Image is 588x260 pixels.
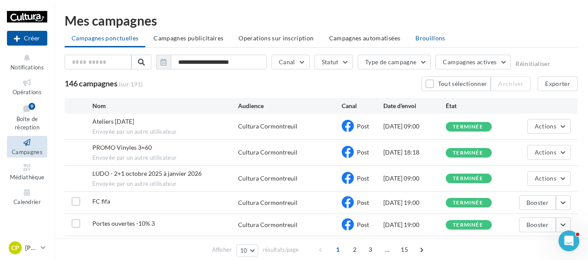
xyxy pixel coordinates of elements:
[535,174,556,182] span: Actions
[92,220,155,227] span: Portes ouvertes -10% 3
[559,230,579,251] iframe: Intercom live chat
[119,80,143,89] span: (sur 191)
[527,119,571,134] button: Actions
[238,198,297,207] div: Cultura Cormontreuil
[7,101,47,133] a: Boîte de réception9
[357,174,369,182] span: Post
[92,144,152,151] span: PROMO Vinyles 3=60
[92,128,238,136] span: Envoyée par un autre utilisateur
[7,136,47,157] a: Campagnes
[92,180,238,188] span: Envoyée par un autre utilisateur
[453,200,483,206] div: terminée
[7,51,47,72] button: Notifications
[212,246,232,254] span: Afficher
[236,244,258,257] button: 10
[11,244,19,252] span: CP
[397,243,412,257] span: 15
[446,102,508,110] div: État
[263,246,299,254] span: résultats/page
[7,31,47,46] div: Nouvelle campagne
[314,55,353,69] button: Statut
[443,58,497,66] span: Campagnes actives
[383,102,446,110] div: Date d'envoi
[238,34,314,42] span: Operations sur inscription
[92,170,202,177] span: LUDO - 2+1 octobre 2025 à janvier 2026
[535,122,556,130] span: Actions
[7,240,47,256] a: CP [PERSON_NAME]
[331,243,345,257] span: 1
[383,148,446,157] div: [DATE] 18:18
[238,148,297,157] div: Cultura Cormontreuil
[271,55,310,69] button: Canal
[538,76,578,91] button: Exporter
[342,102,383,110] div: Canal
[13,198,41,205] span: Calendrier
[383,198,446,207] div: [DATE] 19:00
[380,243,394,257] span: ...
[453,176,483,181] div: terminée
[357,122,369,130] span: Post
[7,161,47,182] a: Médiathèque
[92,118,134,125] span: Ateliers Halloween 2025
[363,243,377,257] span: 3
[527,145,571,160] button: Actions
[7,76,47,97] a: Opérations
[357,221,369,228] span: Post
[415,34,445,42] span: Brouillons
[7,31,47,46] button: Créer
[238,122,297,131] div: Cultura Cormontreuil
[453,150,483,156] div: terminée
[383,174,446,183] div: [DATE] 09:00
[65,14,578,27] div: Mes campagnes
[453,124,483,130] div: terminée
[348,243,362,257] span: 2
[10,64,44,71] span: Notifications
[65,79,118,88] span: 146 campagnes
[10,174,45,181] span: Médiathèque
[383,221,446,229] div: [DATE] 19:00
[7,186,47,207] a: Calendrier
[12,148,42,155] span: Campagnes
[238,102,342,110] div: Audience
[240,247,248,254] span: 10
[92,154,238,162] span: Envoyée par un autre utilisateur
[329,34,401,42] span: Campagnes automatisées
[435,55,511,69] button: Campagnes actives
[527,171,571,186] button: Actions
[92,197,110,205] span: FC fifa
[516,60,550,67] button: Réinitialiser
[154,34,223,42] span: Campagnes publicitaires
[25,244,37,252] p: [PERSON_NAME]
[491,76,531,91] button: Archiver
[238,174,297,183] div: Cultura Cormontreuil
[29,103,35,110] div: 9
[358,55,431,69] button: Type de campagne
[421,76,491,91] button: Tout sélectionner
[383,122,446,131] div: [DATE] 09:00
[13,89,42,95] span: Opérations
[535,148,556,156] span: Actions
[357,199,369,206] span: Post
[15,115,39,131] span: Boîte de réception
[519,217,556,232] button: Booster
[238,221,297,229] div: Cultura Cormontreuil
[92,102,238,110] div: Nom
[519,195,556,210] button: Booster
[357,148,369,156] span: Post
[453,222,483,228] div: terminée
